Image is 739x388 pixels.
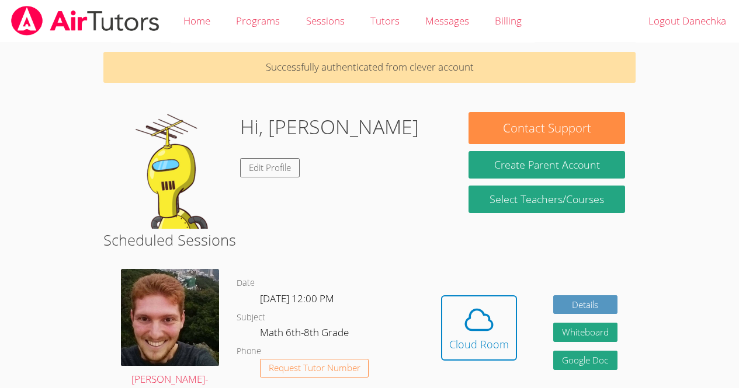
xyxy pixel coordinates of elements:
dd: Math 6th-8th Grade [260,324,351,344]
img: airtutors_banner-c4298cdbf04f3fff15de1276eac7730deb9818008684d7c2e4769d2f7ddbe033.png [10,6,161,36]
span: Request Tutor Number [269,363,360,372]
button: Cloud Room [441,295,517,361]
span: Messages [425,14,469,27]
span: [DATE] 12:00 PM [260,292,334,305]
button: Contact Support [469,112,624,144]
h2: Scheduled Sessions [103,229,636,251]
a: Details [553,295,617,314]
button: Create Parent Account [469,151,624,179]
dt: Subject [237,310,265,325]
img: default.png [114,112,231,229]
h1: Hi, [PERSON_NAME] [240,112,419,142]
dt: Phone [237,344,261,359]
div: Cloud Room [449,336,509,352]
a: Google Doc [553,351,617,370]
p: Successfully authenticated from clever account [103,52,636,83]
button: Whiteboard [553,323,617,342]
img: avatar.png [121,269,219,365]
dt: Date [237,276,255,291]
a: Select Teachers/Courses [469,186,624,213]
a: Edit Profile [240,158,300,177]
button: Request Tutor Number [260,359,369,378]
